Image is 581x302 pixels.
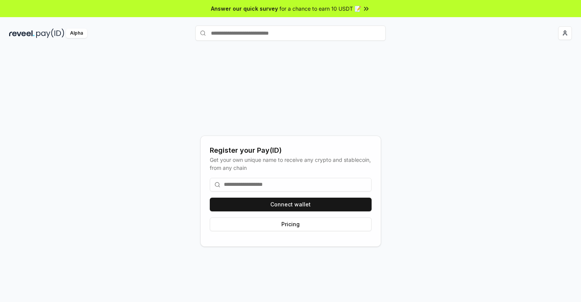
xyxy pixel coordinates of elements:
div: Register your Pay(ID) [210,145,372,156]
div: Get your own unique name to receive any crypto and stablecoin, from any chain [210,156,372,172]
div: Alpha [66,29,87,38]
button: Connect wallet [210,198,372,211]
button: Pricing [210,217,372,231]
img: reveel_dark [9,29,35,38]
span: for a chance to earn 10 USDT 📝 [279,5,361,13]
img: pay_id [36,29,64,38]
span: Answer our quick survey [211,5,278,13]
